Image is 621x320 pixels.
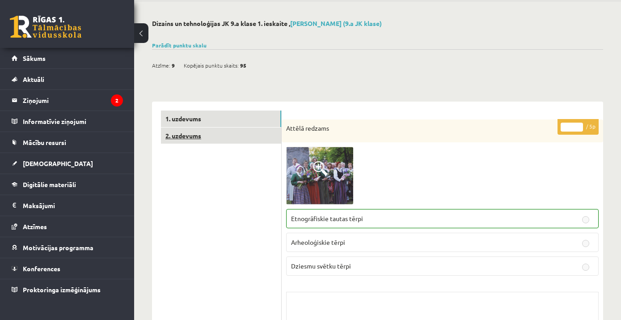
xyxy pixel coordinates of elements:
[23,195,123,216] legend: Maksājumi
[23,222,47,230] span: Atzīmes
[152,20,603,27] h2: Dizains un tehnoloģijas JK 9.a klase 1. ieskaite ,
[111,94,123,107] i: 2
[23,54,46,62] span: Sākums
[23,243,93,252] span: Motivācijas programma
[12,111,123,132] a: Informatīvie ziņojumi
[582,216,589,223] input: Etnogrāfiskie tautas tērpi
[12,279,123,300] a: Proktoringa izmēģinājums
[12,48,123,68] a: Sākums
[23,138,66,146] span: Mācību resursi
[152,59,170,72] span: Atzīme:
[12,195,123,216] a: Maksājumi
[184,59,239,72] span: Kopējais punktu skaits:
[23,180,76,188] span: Digitālie materiāli
[286,147,353,205] img: 1.png
[161,128,281,144] a: 2. uzdevums
[558,119,599,135] p: / 5p
[152,42,207,49] a: Parādīt punktu skalu
[23,159,93,167] span: [DEMOGRAPHIC_DATA]
[582,264,589,271] input: Dziesmu svētku tērpi
[23,75,44,83] span: Aktuāli
[12,216,123,237] a: Atzīmes
[23,111,123,132] legend: Informatīvie ziņojumi
[12,90,123,111] a: Ziņojumi2
[10,16,81,38] a: Rīgas 1. Tālmācības vidusskola
[23,265,60,273] span: Konferences
[12,174,123,195] a: Digitālie materiāli
[12,132,123,153] a: Mācību resursi
[12,69,123,90] a: Aktuāli
[291,238,345,246] span: Arheoloģiskie tērpi
[12,153,123,174] a: [DEMOGRAPHIC_DATA]
[291,214,363,222] span: Etnogrāfiskie tautas tērpi
[582,240,589,247] input: Arheoloģiskie tērpi
[286,124,554,133] p: Attēlā redzams
[290,19,382,27] a: [PERSON_NAME] (9.a JK klase)
[12,237,123,258] a: Motivācijas programma
[291,262,351,270] span: Dziesmu svētku tērpi
[172,59,175,72] span: 9
[12,258,123,279] a: Konferences
[161,111,281,127] a: 1. uzdevums
[23,286,101,294] span: Proktoringa izmēģinājums
[23,90,123,111] legend: Ziņojumi
[240,59,246,72] span: 95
